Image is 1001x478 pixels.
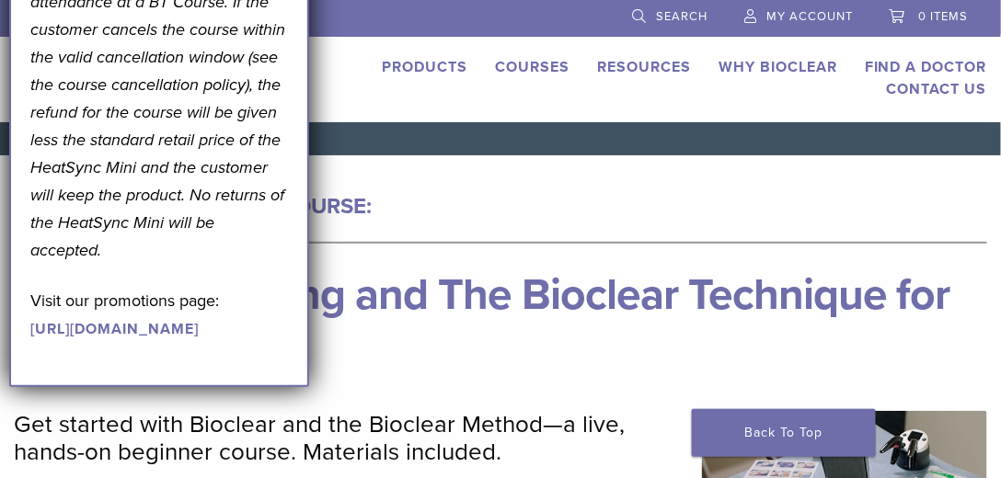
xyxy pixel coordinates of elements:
[656,9,708,24] span: Search
[766,9,853,24] span: My Account
[865,58,987,76] a: Find A Doctor
[495,58,570,76] a: Courses
[887,80,987,98] a: Contact Us
[30,320,199,338] a: [URL][DOMAIN_NAME]
[919,9,969,24] span: 0 items
[30,287,288,342] p: Visit our promotions page:
[14,273,987,361] h1: Injection Molding and The Bioclear Technique for Composites
[719,58,837,76] a: Why Bioclear
[382,58,467,76] a: Products
[14,411,680,466] p: Get started with Bioclear and the Bioclear Method—a live, hands-on beginner course. Materials inc...
[597,58,691,76] a: Resources
[7,132,47,145] a: Home
[692,409,876,457] a: Back To Top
